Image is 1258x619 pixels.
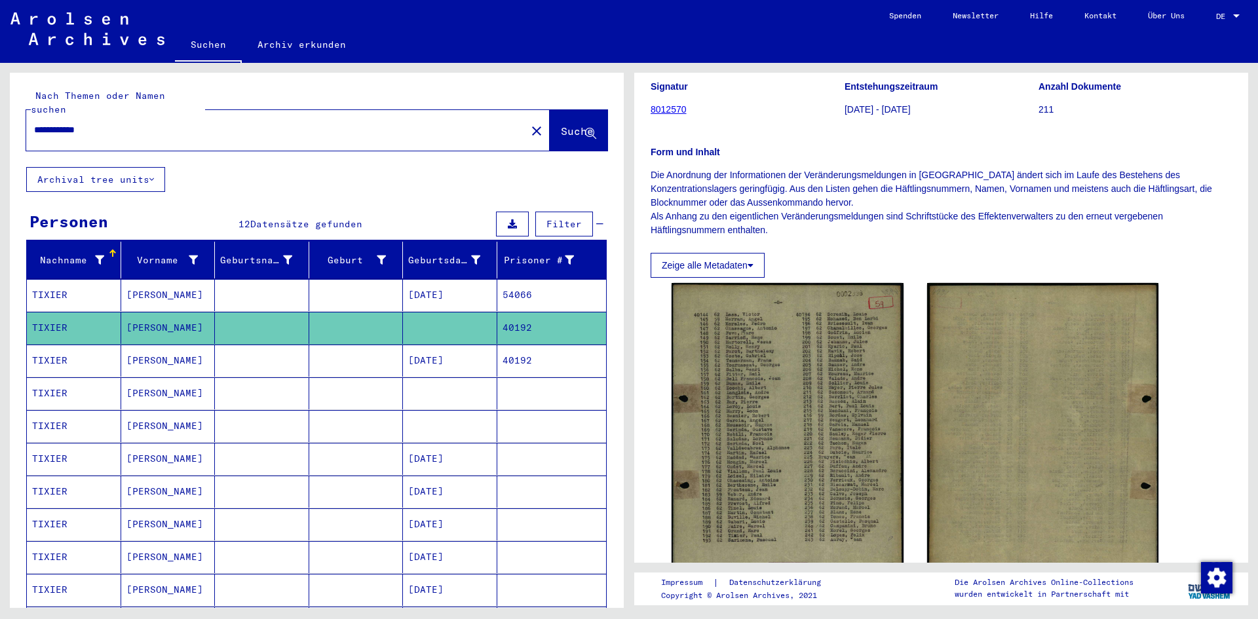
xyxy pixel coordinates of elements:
b: Entstehungszeitraum [845,81,938,92]
mat-cell: [PERSON_NAME] [121,410,216,442]
span: Filter [546,218,582,230]
mat-cell: [PERSON_NAME] [121,377,216,409]
mat-cell: [DATE] [403,508,497,540]
mat-cell: TIXIER [27,443,121,475]
mat-cell: TIXIER [27,541,121,573]
mat-cell: TIXIER [27,312,121,344]
mat-cell: TIXIER [27,508,121,540]
div: Geburt‏ [314,250,403,271]
mat-cell: [DATE] [403,541,497,573]
img: Arolsen_neg.svg [10,12,164,45]
b: Anzahl Dokumente [1039,81,1121,92]
p: 211 [1039,103,1232,117]
b: Form und Inhalt [651,147,720,157]
div: Personen [29,210,108,233]
img: Zustimmung ändern [1201,562,1232,593]
mat-cell: [DATE] [403,574,497,606]
a: Datenschutzerklärung [719,576,837,590]
span: 12 [238,218,250,230]
mat-cell: 40192 [497,345,607,377]
mat-cell: [PERSON_NAME] [121,279,216,311]
div: | [661,576,837,590]
p: [DATE] - [DATE] [845,103,1038,117]
div: Geburtsname [220,253,292,267]
span: Datensätze gefunden [250,218,362,230]
img: 002.jpg [927,283,1159,605]
mat-cell: TIXIER [27,377,121,409]
mat-cell: 40192 [497,312,607,344]
mat-label: Nach Themen oder Namen suchen [31,90,165,115]
mat-cell: TIXIER [27,476,121,508]
mat-header-cell: Geburtsdatum [403,242,497,278]
div: Zustimmung ändern [1200,561,1232,593]
button: Zeige alle Metadaten [651,253,765,278]
mat-cell: 54066 [497,279,607,311]
button: Clear [524,117,550,143]
mat-header-cell: Vorname [121,242,216,278]
mat-cell: TIXIER [27,410,121,442]
div: Geburtsdatum [408,253,480,267]
mat-cell: [PERSON_NAME] [121,574,216,606]
mat-cell: [PERSON_NAME] [121,443,216,475]
mat-cell: TIXIER [27,279,121,311]
mat-cell: [DATE] [403,279,497,311]
p: Copyright © Arolsen Archives, 2021 [661,590,837,601]
div: Prisoner # [503,250,591,271]
button: Suche [550,110,607,151]
mat-header-cell: Geburt‏ [309,242,404,278]
button: Archival tree units [26,167,165,192]
p: wurden entwickelt in Partnerschaft mit [955,588,1134,600]
mat-header-cell: Prisoner # [497,242,607,278]
mat-cell: TIXIER [27,345,121,377]
mat-cell: [PERSON_NAME] [121,345,216,377]
div: Nachname [32,250,121,271]
mat-header-cell: Geburtsname [215,242,309,278]
mat-cell: [PERSON_NAME] [121,476,216,508]
div: Geburt‏ [314,253,387,267]
mat-cell: [PERSON_NAME] [121,312,216,344]
p: Die Anordnung der Informationen der Veränderungsmeldungen in [GEOGRAPHIC_DATA] ändert sich im Lau... [651,168,1232,237]
a: Archiv erkunden [242,29,362,60]
div: Nachname [32,253,104,267]
img: yv_logo.png [1185,572,1234,605]
a: 8012570 [651,104,687,115]
mat-cell: [PERSON_NAME] [121,541,216,573]
mat-cell: TIXIER [27,574,121,606]
img: 001.jpg [672,283,904,603]
div: Geburtsname [220,250,309,271]
div: Geburtsdatum [408,250,497,271]
mat-icon: close [529,123,544,139]
button: Filter [535,212,593,236]
a: Impressum [661,576,713,590]
mat-header-cell: Nachname [27,242,121,278]
mat-cell: [PERSON_NAME] [121,508,216,540]
mat-cell: [DATE] [403,476,497,508]
mat-cell: [DATE] [403,345,497,377]
div: Prisoner # [503,253,575,267]
mat-cell: [DATE] [403,443,497,475]
span: DE [1216,12,1230,21]
span: Suche [561,124,594,138]
div: Vorname [126,253,199,267]
p: Die Arolsen Archives Online-Collections [955,576,1134,588]
b: Signatur [651,81,688,92]
a: Suchen [175,29,242,63]
div: Vorname [126,250,215,271]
